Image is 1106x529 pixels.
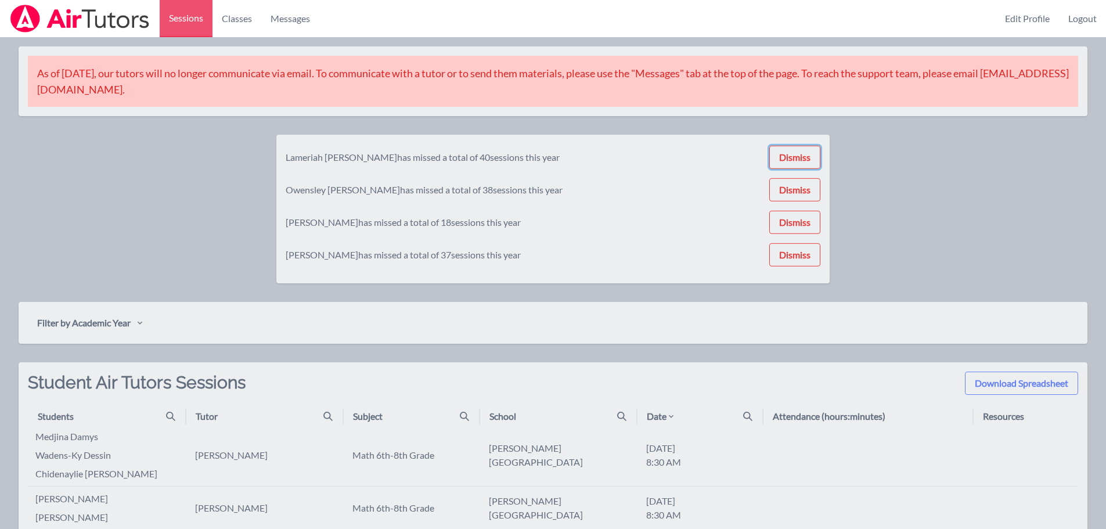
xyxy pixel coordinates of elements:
div: [PERSON_NAME] has missed a total of 18 sessions this year [286,215,521,229]
div: Students [38,409,74,423]
li: chidenaylie [PERSON_NAME] [35,467,185,481]
span: Messages [271,12,310,26]
button: Filter by Academic Year [28,311,152,334]
div: [PERSON_NAME] has missed a total of 37 sessions this year [286,248,521,262]
li: medjina damys [35,430,185,444]
div: Subject [353,409,383,423]
li: wadens-ky dessin [35,448,185,462]
div: As of [DATE], our tutors will no longer communicate via email. To communicate with a tutor or to ... [28,56,1078,107]
img: Airtutors Logo [9,5,150,33]
button: Download Spreadsheet [965,372,1078,395]
div: Owensley [PERSON_NAME] has missed a total of 38 sessions this year [286,183,563,197]
button: Dismiss [769,211,820,234]
div: Lameriah [PERSON_NAME] has missed a total of 40 sessions this year [286,150,560,164]
button: Dismiss [769,243,820,267]
h2: Student Air Tutors Sessions [28,372,246,409]
div: School [489,409,516,423]
li: [PERSON_NAME] [35,492,185,506]
td: Math 6th-8th Grade [343,424,480,487]
div: Date [647,409,676,423]
button: Dismiss [769,178,820,201]
button: Dismiss [769,146,820,169]
div: Attendance (hours:minutes) [773,409,885,423]
td: [PERSON_NAME] [186,424,343,487]
div: Tutor [196,409,218,423]
li: [PERSON_NAME] [35,510,185,524]
td: [DATE] 8:30 AM [637,424,763,487]
div: Resources [983,409,1024,423]
td: [PERSON_NAME][GEOGRAPHIC_DATA] [480,424,637,487]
